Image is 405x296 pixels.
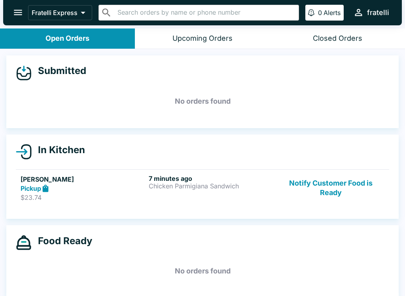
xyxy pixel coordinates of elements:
[32,235,92,247] h4: Food Ready
[21,194,146,201] p: $23.74
[32,65,86,77] h4: Submitted
[318,9,322,17] p: 0
[21,184,41,192] strong: Pickup
[313,34,362,43] div: Closed Orders
[350,4,392,21] button: fratelli
[8,2,28,23] button: open drawer
[149,175,274,182] h6: 7 minutes ago
[16,87,389,116] h5: No orders found
[172,34,233,43] div: Upcoming Orders
[115,7,295,18] input: Search orders by name or phone number
[277,175,384,202] button: Notify Customer Food is Ready
[324,9,341,17] p: Alerts
[16,169,389,207] a: [PERSON_NAME]Pickup$23.747 minutes agoChicken Parmigiana SandwichNotify Customer Food is Ready
[28,5,92,20] button: Fratelli Express
[149,182,274,190] p: Chicken Parmigiana Sandwich
[32,9,78,17] p: Fratelli Express
[367,8,389,17] div: fratelli
[32,144,85,156] h4: In Kitchen
[21,175,146,184] h5: [PERSON_NAME]
[16,257,389,285] h5: No orders found
[45,34,89,43] div: Open Orders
